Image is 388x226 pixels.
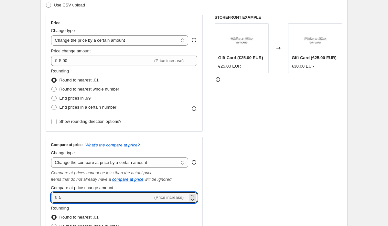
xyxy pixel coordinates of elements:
[51,177,111,182] i: Items that do not already have a
[59,105,116,110] span: End prices in a certain number
[51,185,113,190] span: Compare at price change amount
[51,69,69,73] span: Rounding
[51,142,83,147] h3: Compare at price
[85,143,140,147] button: What's the compare at price?
[59,215,99,220] span: Round to nearest .01
[51,28,75,33] span: Change type
[59,87,119,91] span: Round to nearest whole number
[59,56,153,66] input: -10.00
[292,64,315,69] span: €30.00 EUR
[51,150,75,155] span: Change type
[154,195,184,200] span: (Price increase)
[51,170,154,175] i: Compare at prices cannot be less than the actual price.
[191,37,197,43] div: help
[51,48,91,53] span: Price change amount
[51,206,69,210] span: Rounding
[55,195,57,200] span: €
[59,96,91,101] span: End prices in .99
[54,3,85,7] span: Use CSV upload
[59,119,122,124] span: Show rounding direction options?
[59,192,153,203] input: -10.00
[229,27,254,53] img: GIFT_CARD_80x.jpg
[302,27,328,53] img: GIFT_CARD_80x.jpg
[292,55,337,60] span: Gift Card (€25.00 EUR)
[51,20,60,26] h3: Price
[55,58,57,63] span: €
[218,64,241,69] span: €25.00 EUR
[215,15,342,20] h6: STOREFRONT EXAMPLE
[112,177,144,182] button: compare at price
[218,55,263,60] span: Gift Card (€25.00 EUR)
[191,159,197,166] div: help
[145,177,173,182] i: will be ignored.
[154,58,184,63] span: (Price increase)
[59,78,99,82] span: Round to nearest .01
